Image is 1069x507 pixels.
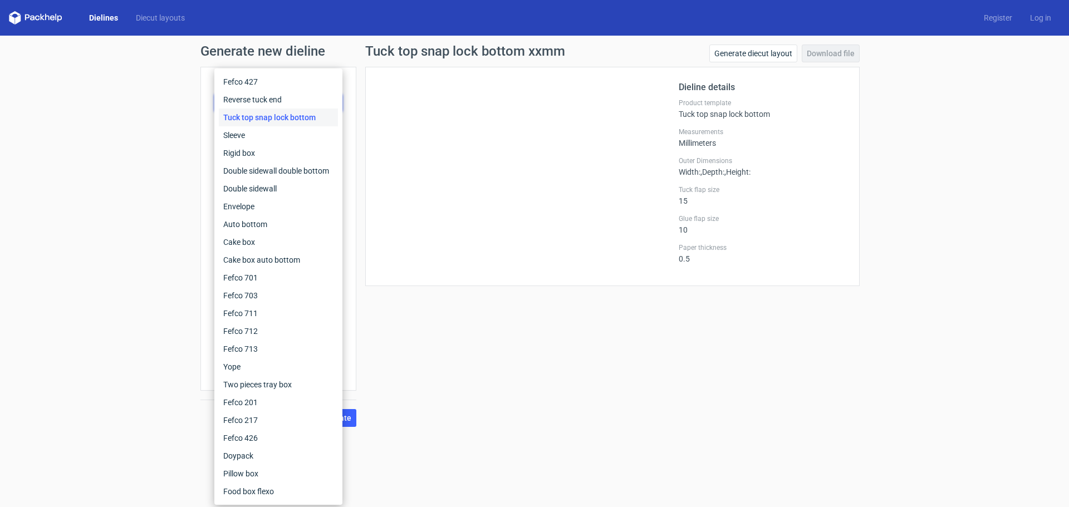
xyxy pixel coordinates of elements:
h2: Dieline details [679,81,846,94]
div: Envelope [219,198,338,215]
div: Reverse tuck end [219,91,338,109]
div: 10 [679,214,846,234]
label: Paper thickness [679,243,846,252]
div: Cake box [219,233,338,251]
div: Double sidewall double bottom [219,162,338,180]
a: Log in [1021,12,1060,23]
div: Fefco 201 [219,393,338,411]
div: Yope [219,358,338,376]
div: 15 [679,185,846,205]
div: Fefco 711 [219,304,338,322]
div: Fefco 426 [219,429,338,447]
a: Generate diecut layout [709,45,797,62]
h1: Generate new dieline [200,45,869,58]
div: Tuck top snap lock bottom [219,109,338,126]
label: Glue flap size [679,214,846,223]
div: Fefco 217 [219,411,338,429]
span: , Height : [724,168,751,176]
label: Measurements [679,127,846,136]
label: Tuck flap size [679,185,846,194]
h1: Tuck top snap lock bottom xxmm [365,45,565,58]
div: Auto bottom [219,215,338,233]
div: Two pieces tray box [219,376,338,393]
a: Diecut layouts [127,12,194,23]
div: Sleeve [219,126,338,144]
div: Cake box auto bottom [219,251,338,269]
div: Doypack [219,447,338,465]
div: Fefco 713 [219,340,338,358]
div: Fefco 712 [219,322,338,340]
div: Double sidewall [219,180,338,198]
div: Tuck top snap lock bottom [679,99,846,119]
label: Product template [679,99,846,107]
span: Width : [679,168,700,176]
div: Fefco 703 [219,287,338,304]
div: Food box flexo [219,483,338,500]
label: Outer Dimensions [679,156,846,165]
div: Pillow box [219,465,338,483]
span: , Depth : [700,168,724,176]
a: Register [975,12,1021,23]
div: Rigid box [219,144,338,162]
div: Fefco 701 [219,269,338,287]
div: Millimeters [679,127,846,147]
div: Fefco 427 [219,73,338,91]
a: Dielines [80,12,127,23]
div: 0.5 [679,243,846,263]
